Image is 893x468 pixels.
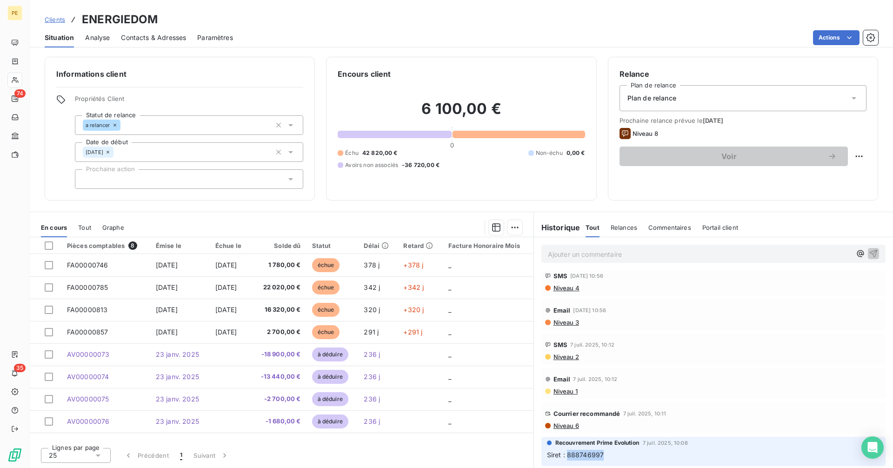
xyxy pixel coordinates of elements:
span: 7 juil. 2025, 10:12 [573,376,617,382]
span: Avoirs non associés [345,161,398,169]
span: Situation [45,33,74,42]
input: Ajouter une valeur [83,175,90,183]
span: FA00000746 [67,261,108,269]
span: _ [448,350,451,358]
h2: 6 100,00 € [338,100,585,127]
span: SMS [553,272,567,280]
span: 8 [128,241,137,250]
button: Suivant [188,446,235,465]
span: [DATE] [215,306,237,314]
span: 7 juil. 2025, 10:12 [570,342,614,348]
span: Échu [345,149,359,157]
span: Contacts & Adresses [121,33,186,42]
h6: Encours client [338,68,391,80]
span: Clients [45,16,65,23]
input: Ajouter une valeur [120,121,128,129]
span: 1 780,00 € [256,261,300,270]
span: Analyse [85,33,110,42]
span: [DATE] [215,328,237,336]
span: Tout [586,224,600,231]
span: 7 juil. 2025, 10:11 [623,411,666,416]
span: +342 j [403,283,424,291]
div: Statut [312,242,353,249]
span: Graphe [102,224,124,231]
span: Siret : 888746997 [547,451,604,459]
span: Recouvrement Prime Evolution [555,439,639,447]
span: 0,00 € [566,149,585,157]
span: échue [312,281,340,294]
div: PE [7,6,22,20]
span: à déduire [312,392,348,406]
span: 35 [14,364,26,372]
span: FA00000813 [67,306,108,314]
span: 320 j [364,306,380,314]
span: 236 j [364,395,380,403]
span: FA00000785 [67,283,108,291]
span: Voir [631,153,827,160]
span: -1 680,00 € [256,417,300,426]
span: Paramètres [197,33,233,42]
div: Émise le [156,242,204,249]
div: Échue le [215,242,245,249]
button: Précédent [118,446,174,465]
span: [DATE] [156,328,178,336]
span: -36 720,00 € [402,161,440,169]
span: Propriétés Client [75,95,303,108]
span: 2 700,00 € [256,328,300,337]
span: 1 [180,451,182,460]
span: [DATE] 10:56 [570,273,603,279]
span: AV00000074 [67,373,109,381]
span: 236 j [364,350,380,358]
span: _ [448,283,451,291]
span: +291 j [403,328,422,336]
span: 74 [14,89,26,98]
span: 7 juil. 2025, 10:08 [643,440,688,446]
span: Commentaires [648,224,691,231]
span: AV00000075 [67,395,109,403]
span: -13 440,00 € [256,372,300,381]
span: Plan de relance [627,94,676,103]
span: Niveau 3 [553,319,579,326]
span: a relancer [86,122,110,128]
button: 1 [174,446,188,465]
span: Email [553,375,571,383]
span: 23 janv. 2025 [156,373,199,381]
span: 342 j [364,283,380,291]
span: -2 700,00 € [256,394,300,404]
span: -18 900,00 € [256,350,300,359]
span: Email [553,307,571,314]
span: [DATE] [215,283,237,291]
span: _ [448,306,451,314]
a: Clients [45,15,65,24]
div: Pièces comptables [67,241,145,250]
span: 22 020,00 € [256,283,300,292]
span: [DATE] [156,306,178,314]
span: 25 [49,451,57,460]
span: échue [312,303,340,317]
span: _ [448,395,451,403]
span: échue [312,325,340,339]
span: _ [448,261,451,269]
span: [DATE] 10:56 [573,308,606,313]
span: +378 j [403,261,423,269]
span: [DATE] [703,117,724,124]
span: En cours [41,224,67,231]
div: Retard [403,242,437,249]
div: Solde dû [256,242,300,249]
h3: ENERGIEDOM [82,11,158,28]
span: Prochaine relance prévue le [620,117,866,124]
span: [DATE] [215,261,237,269]
span: 23 janv. 2025 [156,417,199,425]
span: Niveau 4 [553,284,580,292]
span: 291 j [364,328,379,336]
button: Actions [813,30,860,45]
span: AV00000073 [67,350,110,358]
span: Non-échu [536,149,563,157]
span: 0 [450,141,454,149]
span: Niveau 8 [633,130,658,137]
span: Courrier recommandé [553,410,620,417]
h6: Relance [620,68,866,80]
span: SMS [553,341,567,348]
span: Niveau 6 [553,422,579,429]
span: Niveau 2 [553,353,579,361]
